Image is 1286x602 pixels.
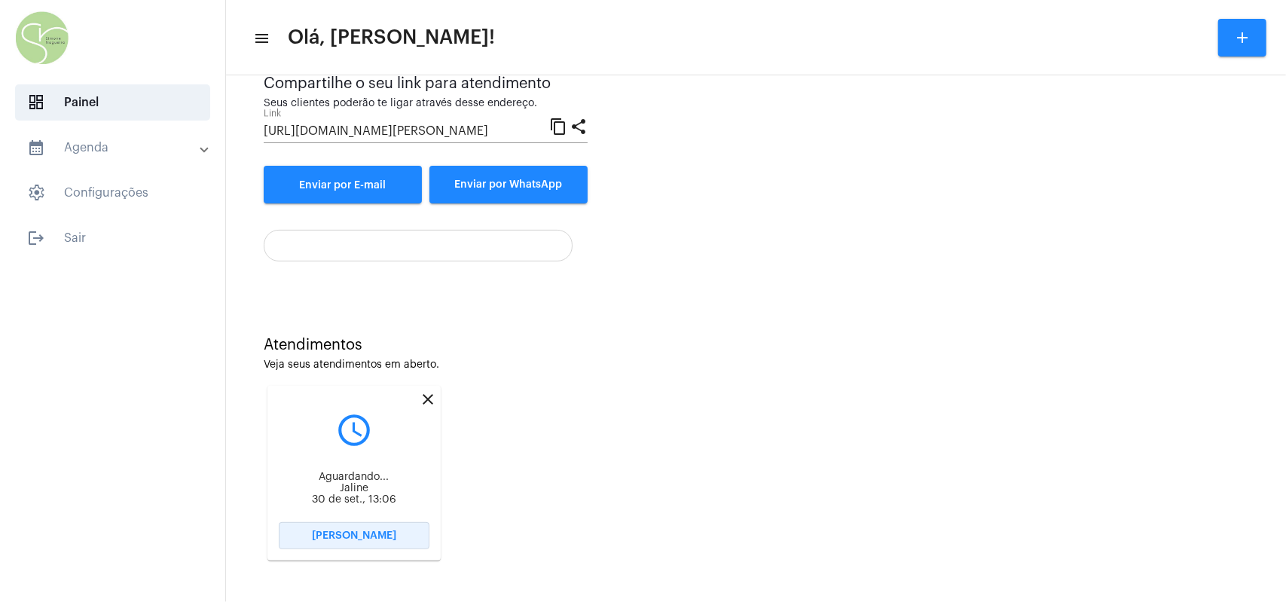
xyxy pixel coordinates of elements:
mat-icon: add [1233,29,1251,47]
mat-icon: content_copy [549,117,567,135]
span: Painel [15,84,210,121]
div: Seus clientes poderão te ligar através desse endereço. [264,98,588,109]
button: Enviar por WhatsApp [429,166,588,203]
div: Jaline [279,483,429,494]
mat-icon: sidenav icon [27,229,45,247]
mat-panel-title: Agenda [27,139,201,157]
a: Enviar por E-mail [264,166,422,203]
div: 30 de set., 13:06 [279,494,429,506]
mat-icon: close [419,390,437,408]
mat-icon: sidenav icon [253,29,268,47]
span: Sair [15,220,210,256]
mat-icon: share [570,117,588,135]
button: [PERSON_NAME] [279,522,429,549]
div: Aguardando... [279,472,429,483]
mat-expansion-panel-header: sidenav iconAgenda [9,130,225,166]
div: Compartilhe o seu link para atendimento [264,75,588,92]
span: Enviar por WhatsApp [455,179,563,190]
mat-icon: query_builder [279,411,429,449]
span: Olá, [PERSON_NAME]! [288,26,495,50]
img: 6c98f6a9-ac7b-6380-ee68-2efae92deeed.jpg [12,8,72,68]
span: sidenav icon [27,93,45,112]
div: Atendimentos [264,337,1248,353]
span: Enviar por E-mail [300,180,386,191]
mat-icon: sidenav icon [27,139,45,157]
span: sidenav icon [27,184,45,202]
span: Configurações [15,175,210,211]
div: Veja seus atendimentos em aberto. [264,359,1248,371]
span: [PERSON_NAME] [312,530,396,541]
